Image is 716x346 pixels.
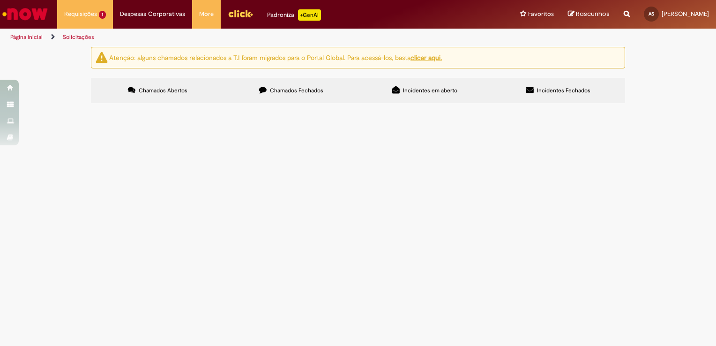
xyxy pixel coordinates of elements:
ul: Trilhas de página [7,29,470,46]
span: Chamados Abertos [139,87,187,94]
span: 1 [99,11,106,19]
span: Despesas Corporativas [120,9,185,19]
span: Favoritos [528,9,554,19]
span: [PERSON_NAME] [662,10,709,18]
a: Solicitações [63,33,94,41]
span: More [199,9,214,19]
span: Chamados Fechados [270,87,323,94]
p: +GenAi [298,9,321,21]
span: AS [649,11,654,17]
img: click_logo_yellow_360x200.png [228,7,253,21]
ng-bind-html: Atenção: alguns chamados relacionados a T.I foram migrados para o Portal Global. Para acessá-los,... [109,53,442,61]
span: Rascunhos [576,9,610,18]
span: Requisições [64,9,97,19]
span: Incidentes Fechados [537,87,590,94]
span: Incidentes em aberto [403,87,457,94]
a: clicar aqui. [410,53,442,61]
a: Rascunhos [568,10,610,19]
div: Padroniza [267,9,321,21]
img: ServiceNow [1,5,49,23]
a: Página inicial [10,33,43,41]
